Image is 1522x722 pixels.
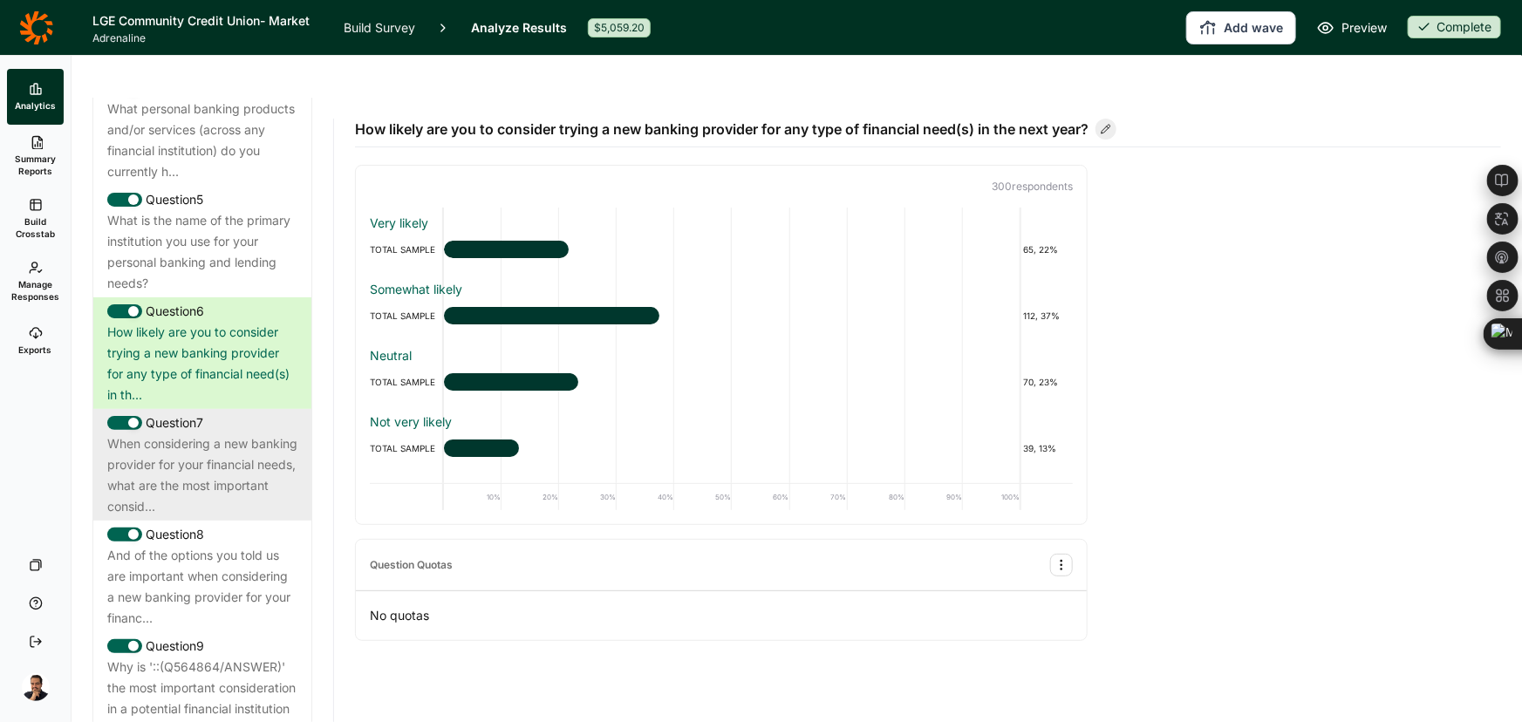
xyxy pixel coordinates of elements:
a: Exports [7,313,64,369]
div: TOTAL SAMPLE [370,239,444,260]
a: Build Crosstab [7,187,64,250]
span: Exports [19,344,52,356]
span: How likely are you to consider trying a new banking provider for any type of financial need(s) in... [355,119,1089,140]
div: What personal banking products and/or services (across any financial institution) do you currentl... [107,99,297,182]
a: Summary Reports [7,125,64,187]
button: Complete [1408,16,1501,40]
div: Somewhat likely [370,281,1073,298]
span: Manage Responses [11,278,59,303]
div: Question 7 [107,412,297,433]
div: TOTAL SAMPLE [370,371,444,392]
div: 112, 37% [1020,305,1073,326]
div: Question Quotas [370,558,453,572]
div: 60% [732,484,789,510]
a: Analytics [7,69,64,125]
button: Add wave [1186,11,1296,44]
button: Quota Options [1050,554,1073,576]
div: 65, 22% [1020,239,1073,260]
div: Complete [1408,16,1501,38]
div: $5,059.20 [588,18,651,37]
div: 90% [905,484,963,510]
div: And of the options you told us are important when considering a new banking provider for your fin... [107,545,297,629]
div: Question 5 [107,189,297,210]
div: 20% [502,484,559,510]
span: Summary Reports [14,153,57,177]
div: Neutral [370,347,1073,364]
span: Build Crosstab [14,215,57,240]
div: 70, 23% [1020,371,1073,392]
span: Adrenaline [92,31,323,45]
div: TOTAL SAMPLE [370,305,444,326]
span: Preview [1341,17,1387,38]
p: No quotas [356,591,1087,640]
div: 10% [444,484,502,510]
div: 50% [674,484,732,510]
div: 40% [617,484,674,510]
div: Question 6 [107,301,297,322]
div: What is the name of the primary institution you use for your personal banking and lending needs? [107,210,297,294]
div: Not likely at all [370,480,1073,497]
div: 100% [963,484,1020,510]
div: 39, 13% [1020,438,1073,459]
div: 30% [559,484,617,510]
a: Manage Responses [7,250,64,313]
div: 80% [848,484,905,510]
div: Question 8 [107,524,297,545]
div: Question 9 [107,636,297,657]
div: Not very likely [370,413,1073,431]
img: amg06m4ozjtcyqqhuw5b.png [22,673,50,701]
h1: LGE Community Credit Union- Market [92,10,323,31]
div: Very likely [370,215,1073,232]
a: Preview [1317,17,1387,38]
div: 70% [790,484,848,510]
span: Analytics [15,99,56,112]
p: 300 respondent s [370,180,1073,194]
div: How likely are you to consider trying a new banking provider for any type of financial need(s) in... [107,322,297,405]
div: When considering a new banking provider for your financial needs, what are the most important con... [107,433,297,517]
div: TOTAL SAMPLE [370,438,444,459]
